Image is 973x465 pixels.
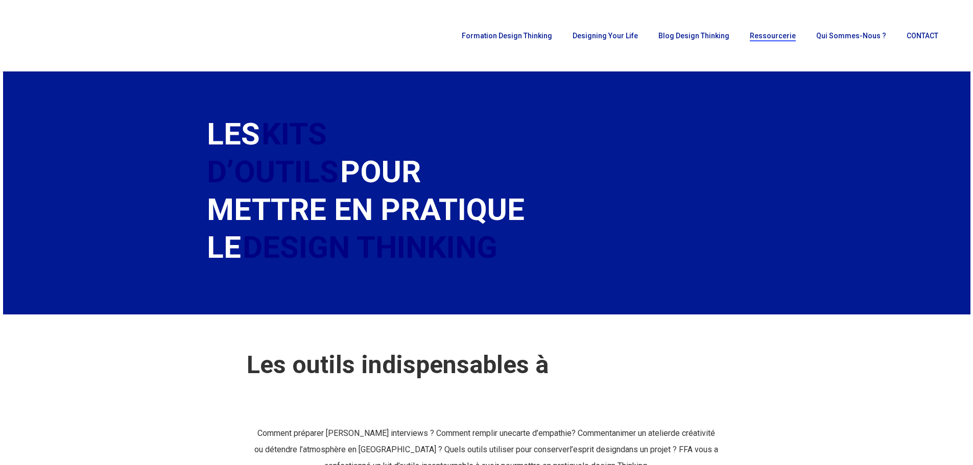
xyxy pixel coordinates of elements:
strong: Les outils indispensables à [247,350,726,409]
a: Blog Design Thinking [653,32,734,39]
a: Qui sommes-nous ? [811,32,891,39]
em: l’état d’esprit du Design Thinking [395,350,726,409]
span: Blog Design Thinking [658,32,729,40]
span: animer un atelier [612,428,671,438]
span: DESIGN THINKING [243,229,497,265]
span: carte d’empathie [512,428,572,438]
a: CONTACT [901,32,943,39]
span: Formation Design Thinking [462,32,552,40]
a: Ressourcerie [745,32,801,39]
em: KITS D’OUTILS [207,116,340,190]
span: esprit design [573,445,621,454]
span: Qui sommes-nous ? [816,32,886,40]
span: l’ [569,445,573,454]
span: ? Comment [572,428,612,438]
a: Formation Design Thinking [457,32,557,39]
span: CONTACT [907,32,938,40]
span: Ressourcerie [750,32,796,40]
span: Designing Your Life [573,32,638,40]
span: de créativité ou détendre l’atmosphère en [GEOGRAPHIC_DATA] ? Quels outils utiliser pour conserver [254,428,715,454]
img: French Future Academy [14,15,122,56]
a: Designing Your Life [567,32,643,39]
span: LES POUR METTRE EN PRATIQUE LE [207,116,525,265]
span: Comment préparer [PERSON_NAME] interviews ? Comment remplir une [257,428,512,438]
